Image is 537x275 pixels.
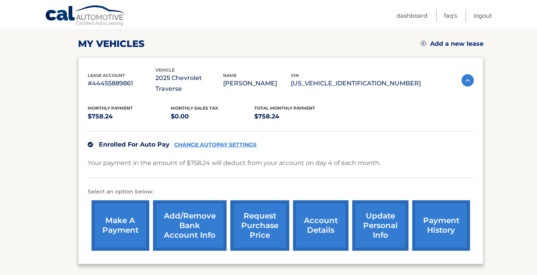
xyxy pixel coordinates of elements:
a: request purchase price [230,200,289,251]
a: Logout [474,9,492,22]
span: vehicle [155,67,175,73]
p: [PERSON_NAME] [223,78,291,89]
span: Monthly sales Tax [171,105,218,111]
a: FAQ's [444,9,457,22]
p: #44455889861 [88,78,155,89]
p: $0.00 [171,111,255,122]
p: [US_VEHICLE_IDENTIFICATION_NUMBER] [291,78,421,89]
a: payment history [412,200,470,251]
span: Enrolled For Auto Pay [99,141,170,148]
p: Your payment in the amount of $758.24 will deduct from your account on day 4 of each month. [88,158,380,168]
a: account details [293,200,349,251]
a: Cal Automotive [45,5,126,27]
h2: my vehicles [78,38,145,50]
span: vin [291,73,299,78]
span: Monthly Payment [88,105,133,111]
img: add.svg [421,41,426,46]
span: Total Monthly Payment [254,105,315,111]
p: Select an option below: [88,187,474,197]
a: CHANGE AUTOPAY SETTINGS [174,142,257,148]
a: update personal info [352,200,409,251]
a: make a payment [92,200,149,251]
a: Dashboard [397,9,427,22]
p: 2025 Chevrolet Traverse [155,73,223,94]
span: lease account [88,73,125,78]
p: $758.24 [254,111,338,122]
p: $758.24 [88,111,171,122]
a: Add/Remove bank account info [153,200,227,251]
a: Add a new lease [421,40,484,48]
img: accordion-active.svg [462,74,474,87]
span: name [223,73,237,78]
img: check.svg [88,142,93,147]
